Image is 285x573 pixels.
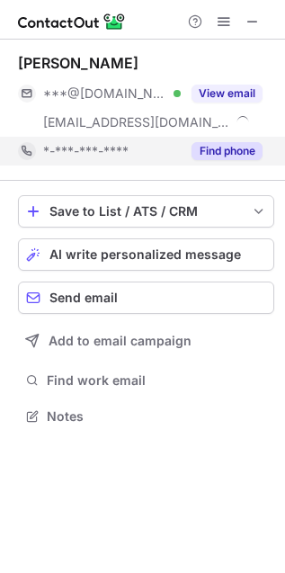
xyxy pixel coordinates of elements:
div: [PERSON_NAME] [18,54,138,72]
button: AI write personalized message [18,238,274,271]
button: Add to email campaign [18,325,274,357]
div: Save to List / ATS / CRM [49,204,243,219]
button: Send email [18,282,274,314]
button: Reveal Button [191,142,263,160]
img: ContactOut v5.3.10 [18,11,126,32]
span: Send email [49,291,118,305]
span: AI write personalized message [49,247,241,262]
button: Reveal Button [191,85,263,103]
span: Add to email campaign [49,334,191,348]
span: Find work email [47,372,267,389]
button: Notes [18,404,274,429]
button: Find work email [18,368,274,393]
span: [EMAIL_ADDRESS][DOMAIN_NAME] [43,114,230,130]
span: Notes [47,408,267,425]
button: save-profile-one-click [18,195,274,228]
span: ***@[DOMAIN_NAME] [43,85,167,102]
